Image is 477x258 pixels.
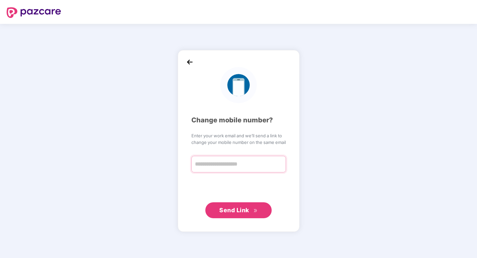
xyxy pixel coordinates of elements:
span: Send Link [219,207,249,214]
div: Change mobile number? [191,115,286,125]
img: logo [220,67,256,103]
button: Send Linkdouble-right [205,202,272,218]
span: double-right [253,209,258,213]
img: logo [7,7,61,18]
span: Enter your work email and we’ll send a link to [191,132,286,139]
img: back_icon [185,57,195,67]
span: change your mobile number on the same email [191,139,286,146]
